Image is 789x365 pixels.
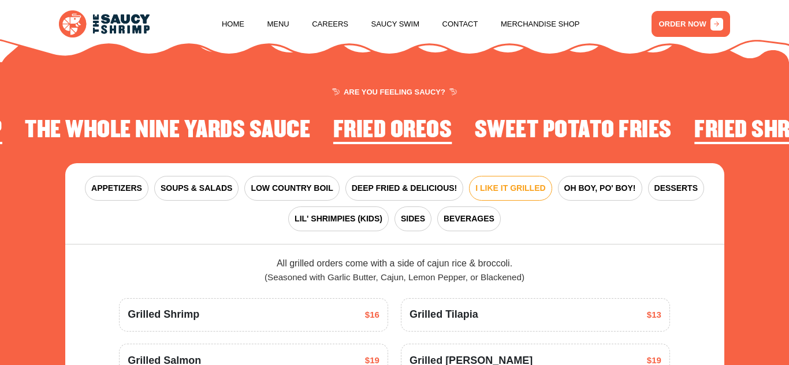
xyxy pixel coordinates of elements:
[345,176,464,201] button: DEEP FRIED & DELICIOUS!
[119,257,670,284] div: All grilled orders come with a side of cajun rice & broccoli.
[501,2,580,46] a: Merchandise Shop
[558,176,642,201] button: OH BOY, PO' BOY!
[59,10,150,38] img: logo
[410,307,478,322] span: Grilled Tilapia
[469,176,552,201] button: I LIKE IT GRILLED
[251,182,333,194] span: LOW COUNTRY BOIL
[25,118,310,144] h2: The Whole Nine Yards Sauce
[442,2,478,46] a: Contact
[648,176,704,201] button: DESSERTS
[652,11,731,37] a: ORDER NOW
[128,307,199,322] span: Grilled Shrimp
[654,182,698,194] span: DESSERTS
[91,182,142,194] span: APPETIZERS
[85,176,148,201] button: APPETIZERS
[475,182,545,194] span: I LIKE IT GRILLED
[647,308,661,322] span: $13
[288,206,389,231] button: LIL' SHRIMPIES (KIDS)
[394,206,431,231] button: SIDES
[365,308,379,322] span: $16
[352,182,457,194] span: DEEP FRIED & DELICIOUS!
[437,206,501,231] button: BEVERAGES
[401,213,425,225] span: SIDES
[444,213,494,225] span: BEVERAGES
[161,182,232,194] span: SOUPS & SALADS
[265,272,524,282] span: (Seasoned with Garlic Butter, Cajun, Lemon Pepper, or Blackened)
[333,118,452,146] li: 3 of 4
[154,176,239,201] button: SOUPS & SALADS
[371,2,420,46] a: Saucy Swim
[312,2,348,46] a: Careers
[267,2,289,46] a: Menu
[244,176,339,201] button: LOW COUNTRY BOIL
[25,118,310,146] li: 2 of 4
[332,88,457,96] span: ARE YOU FEELING SAUCY?
[564,182,636,194] span: OH BOY, PO' BOY!
[295,213,382,225] span: LIL' SHRIMPIES (KIDS)
[475,118,672,146] li: 4 of 4
[475,118,672,144] h2: Sweet Potato Fries
[333,118,452,144] h2: Fried Oreos
[222,2,244,46] a: Home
